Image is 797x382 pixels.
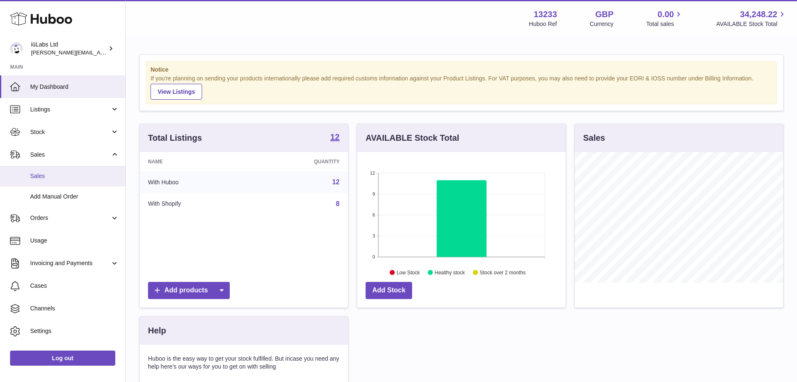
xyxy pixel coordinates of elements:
span: Settings [30,327,119,335]
span: Sales [30,172,119,180]
strong: GBP [595,9,613,20]
img: annunziata@iulabs.co [10,42,23,55]
span: 34,248.22 [740,9,777,20]
div: Currency [590,20,614,28]
a: Add Stock [366,282,412,299]
strong: 12 [330,133,340,141]
text: 9 [372,191,375,196]
p: Huboo is the easy way to get your stock fulfilled. But incase you need any help here's our ways f... [148,355,340,371]
h3: Sales [583,132,605,144]
text: 12 [370,170,375,176]
a: 8 [336,200,340,207]
text: 3 [372,233,375,238]
a: 0.00 Total sales [646,9,683,28]
th: Name [140,152,252,171]
span: 0.00 [658,9,674,20]
span: Stock [30,128,110,136]
td: With Huboo [140,171,252,193]
span: Sales [30,151,110,159]
div: iüLabs Ltd [31,41,106,57]
h3: Help [148,325,166,336]
a: 34,248.22 AVAILABLE Stock Total [716,9,787,28]
a: Add products [148,282,230,299]
div: If you're planning on sending your products internationally please add required customs informati... [151,75,772,100]
strong: 13233 [534,9,557,20]
text: Stock over 2 months [480,269,525,275]
a: Log out [10,351,115,366]
span: Orders [30,214,110,222]
td: With Shopify [140,193,252,215]
text: Healthy stock [435,269,465,275]
span: Listings [30,106,110,114]
span: AVAILABLE Stock Total [716,20,787,28]
strong: Notice [151,66,772,74]
span: Usage [30,237,119,245]
h3: Total Listings [148,132,202,144]
text: Low Stock [397,269,420,275]
a: 12 [330,133,340,143]
text: 0 [372,254,375,259]
th: Quantity [252,152,348,171]
span: [PERSON_NAME][EMAIL_ADDRESS][DOMAIN_NAME] [31,49,168,56]
span: Invoicing and Payments [30,259,110,267]
text: 6 [372,212,375,217]
a: View Listings [151,84,202,100]
span: Add Manual Order [30,193,119,201]
h3: AVAILABLE Stock Total [366,132,459,144]
span: Cases [30,282,119,290]
span: Channels [30,305,119,312]
span: Total sales [646,20,683,28]
div: Huboo Ref [529,20,557,28]
a: 12 [332,178,340,186]
span: My Dashboard [30,83,119,91]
